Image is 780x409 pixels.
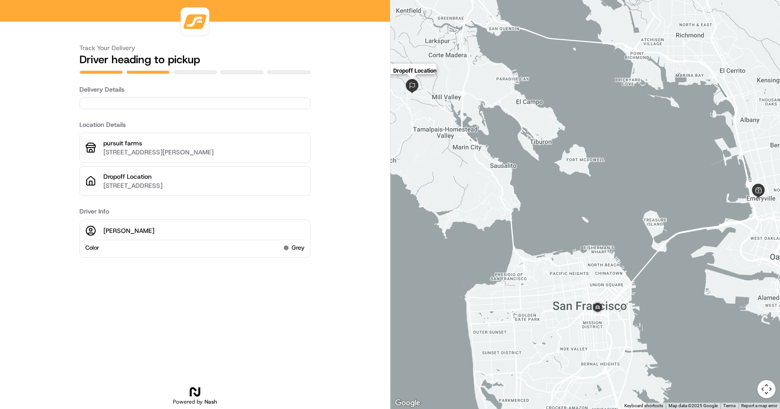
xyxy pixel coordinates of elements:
[103,181,305,190] p: [STREET_ADDRESS]
[103,139,305,148] p: pursuit farms
[393,397,422,409] img: Google
[85,244,99,252] span: Color
[741,403,777,408] a: Report a map error
[669,403,718,408] span: Map data ©2025 Google
[103,226,154,235] p: [PERSON_NAME]
[723,403,736,408] a: Terms (opens in new tab)
[204,398,217,405] span: Nash
[103,172,305,181] p: Dropoff Location
[173,398,217,405] h2: Powered by
[393,67,436,74] p: Dropoff Location
[183,9,207,34] img: logo-public_tracking_screen-VNDR-1688417501853.png
[79,43,311,52] h3: Track Your Delivery
[393,397,422,409] a: Open this area in Google Maps (opens a new window)
[624,403,663,409] button: Keyboard shortcuts
[292,244,305,252] span: grey
[79,52,311,67] h2: Driver heading to pickup
[757,380,775,398] button: Map camera controls
[79,207,311,216] h3: Driver Info
[103,148,305,157] p: [STREET_ADDRESS][PERSON_NAME]
[79,85,311,94] h3: Delivery Details
[79,120,311,129] h3: Location Details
